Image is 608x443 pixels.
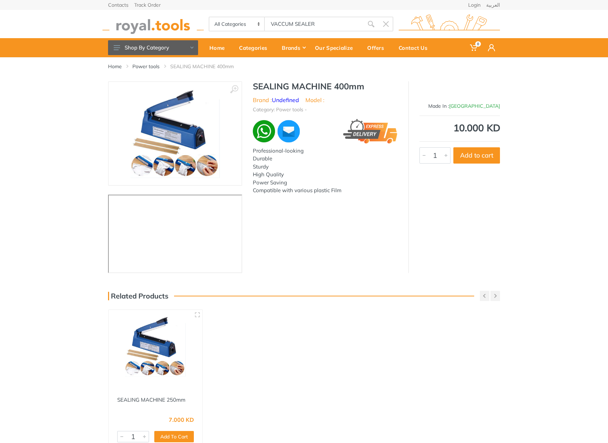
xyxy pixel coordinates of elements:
[108,63,122,70] a: Home
[134,2,161,7] a: Track Order
[108,40,198,55] button: Shop By Category
[272,96,299,104] a: Undefined
[253,163,398,171] div: Sturdy
[108,2,129,7] a: Contacts
[253,81,398,91] h1: SEALING MACHINE 400mm
[253,147,398,155] div: Professional-looking
[108,292,168,300] h3: Related Products
[479,85,500,102] img: Undefined
[394,40,437,55] div: Contact Us
[108,63,500,70] nav: breadcrumb
[204,40,234,55] div: Home
[234,40,277,55] div: Categories
[253,120,275,142] img: wa.webp
[276,119,301,143] img: ma.webp
[394,38,437,57] a: Contact Us
[265,17,364,31] input: Site search
[102,14,204,34] img: royal.tools Logo
[399,14,500,34] img: royal.tools Logo
[343,119,398,143] img: express.png
[154,431,194,442] button: Add To Cart
[204,38,234,57] a: Home
[169,417,194,423] div: 7.000 KD
[253,96,299,104] li: Brand :
[253,106,307,113] li: Category: Power tools -
[117,384,132,396] img: 1.webp
[234,38,277,57] a: Categories
[170,63,244,70] li: SEALING MACHINE 400mm
[468,2,481,7] a: Login
[253,171,398,179] div: High Quality
[419,102,500,110] div: Made In :
[253,179,398,187] div: Power Saving
[305,96,324,104] li: Model :
[310,38,362,57] a: Our Specialize
[115,316,196,377] img: Royal Tools - SEALING MACHINE 250mm
[209,17,265,31] select: Category
[131,89,220,178] img: Royal Tools - SEALING MACHINE 400mm
[419,123,500,133] div: 10.000 KD
[362,40,394,55] div: Offers
[117,396,185,403] a: SEALING MACHINE 250mm
[475,41,481,47] span: 0
[253,187,398,195] div: Compatible with various plastic Film
[465,38,483,57] a: 0
[362,38,394,57] a: Offers
[449,103,500,109] span: [GEOGRAPHIC_DATA]
[277,40,310,55] div: Brands
[310,40,362,55] div: Our Specialize
[253,155,398,163] div: Durable
[453,147,500,164] button: Add to cart
[132,63,160,70] a: Power tools
[486,2,500,7] a: العربية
